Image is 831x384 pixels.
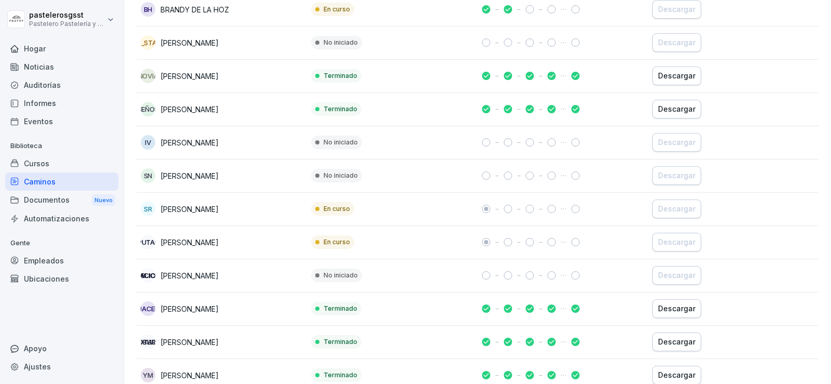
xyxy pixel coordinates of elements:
[652,166,701,185] button: Descargar
[652,333,701,351] button: Descargar
[658,271,695,280] font: Descargar
[160,138,219,147] font: [PERSON_NAME]
[160,271,219,280] font: [PERSON_NAME]
[138,72,158,80] font: Novia
[5,76,118,94] a: Auditorías
[24,362,51,371] font: Ajustes
[134,338,163,346] font: notario público
[64,10,84,19] font: sgsst
[145,138,151,147] font: IV
[324,304,357,312] font: Terminado
[5,58,118,76] a: Noticias
[24,117,53,126] font: Eventos
[658,370,695,379] font: Descargar
[160,171,219,180] font: [PERSON_NAME]
[24,256,64,265] font: Empleados
[132,238,164,246] font: Diputado
[5,251,118,270] a: Empleados
[24,81,61,89] font: Auditorías
[658,304,695,313] font: Descargar
[95,196,113,204] font: Nuevo
[5,112,118,130] a: Eventos
[10,141,42,150] font: Biblioteca
[5,270,118,288] a: Ubicaciones
[29,20,146,28] font: Pastelero Pastelería y Cocina gourmet
[324,5,350,13] font: En curso
[160,371,219,380] font: [PERSON_NAME]
[24,177,56,186] font: Caminos
[29,10,64,19] font: pastelero
[5,94,118,112] a: Informes
[137,304,158,313] font: HACER
[5,154,118,173] a: Cursos
[324,72,357,80] font: Terminado
[24,99,56,108] font: Informes
[658,171,695,180] font: Descargar
[160,5,229,14] font: BRANDY DE LA HOZ
[24,44,46,53] font: Hogar
[24,274,69,283] font: Ubicaciones
[652,100,701,118] button: Descargar
[5,209,118,228] a: Automatizaciones
[324,138,358,146] font: No iniciado
[144,5,152,14] font: BH
[160,38,219,47] font: [PERSON_NAME]
[658,138,695,147] font: Descargar
[658,204,695,213] font: Descargar
[24,62,54,71] font: Noticias
[324,238,350,246] font: En curso
[130,38,166,47] font: [US_STATE]
[324,171,358,179] font: No iniciado
[160,304,219,313] font: [PERSON_NAME]
[160,238,219,247] font: [PERSON_NAME]
[658,237,695,246] font: Descargar
[5,357,118,376] a: Ajustes
[658,104,695,113] font: Descargar
[24,344,47,353] font: Apoyo
[652,200,701,218] button: Descargar
[652,133,701,152] button: Descargar
[652,266,701,285] button: Descargar
[160,105,219,114] font: [PERSON_NAME]
[24,214,89,223] font: Automatizaciones
[652,299,701,318] button: Descargar
[5,191,118,210] a: DocumentosNuevo
[658,337,695,346] font: Descargar
[324,371,357,379] font: Terminado
[160,72,219,81] font: [PERSON_NAME]
[24,159,49,168] font: Cursos
[324,338,357,346] font: Terminado
[324,205,350,213] font: En curso
[324,38,358,46] font: No iniciado
[10,239,30,247] font: Gente
[138,105,158,113] font: SEÑOR
[144,205,152,213] font: SR
[143,371,153,379] font: YM
[5,39,118,58] a: Hogar
[160,205,219,214] font: [PERSON_NAME]
[5,173,118,191] a: Caminos
[652,67,701,85] button: Descargar
[652,233,701,251] button: Descargar
[24,195,70,204] font: Documentos
[324,105,357,113] font: Terminado
[144,171,152,180] font: SN
[160,338,219,347] font: [PERSON_NAME]
[658,38,695,47] font: Descargar
[658,71,695,80] font: Descargar
[652,33,701,52] button: Descargar
[129,271,168,280] font: Relaciones públicas
[658,5,695,14] font: Descargar
[324,271,358,279] font: No iniciado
